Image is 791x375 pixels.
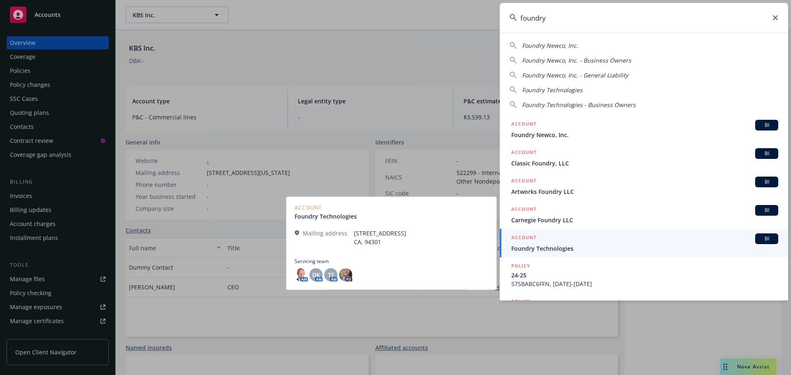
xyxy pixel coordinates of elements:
h5: POLICY [511,297,530,305]
span: Foundry Technologies - Business Owners [522,101,636,109]
span: BI [758,121,775,129]
span: BI [758,207,775,214]
a: POLICY [500,293,788,328]
span: Foundry Newco, Inc. - Business Owners [522,56,631,64]
span: Carnegie Foundry LLC [511,216,778,224]
span: BI [758,235,775,242]
span: Classic Foundry, LLC [511,159,778,168]
a: ACCOUNTBICarnegie Foundry LLC [500,200,788,229]
a: ACCOUNTBIClassic Foundry, LLC [500,144,788,172]
h5: ACCOUNT [511,233,536,243]
input: Search... [500,3,788,33]
span: Foundry Newco, Inc. [511,130,778,139]
span: BI [758,178,775,186]
h5: POLICY [511,262,530,270]
span: Artworks Foundry LLC [511,187,778,196]
h5: ACCOUNT [511,205,536,215]
h5: ACCOUNT [511,120,536,130]
span: Foundry Technologies [522,86,583,94]
span: Foundry Technologies [511,244,778,253]
span: BI [758,150,775,157]
a: ACCOUNTBIFoundry Technologies [500,229,788,257]
span: Foundry Newco, Inc. [522,42,578,49]
h5: ACCOUNT [511,177,536,186]
span: Foundry Newco, Inc. - General Liability [522,71,628,79]
span: 57SBABC6FFN, [DATE]-[DATE] [511,280,778,288]
a: ACCOUNTBIArtworks Foundry LLC [500,172,788,200]
span: 24-25 [511,271,778,280]
a: ACCOUNTBIFoundry Newco, Inc. [500,115,788,144]
h5: ACCOUNT [511,148,536,158]
a: POLICY24-2557SBABC6FFN, [DATE]-[DATE] [500,257,788,293]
